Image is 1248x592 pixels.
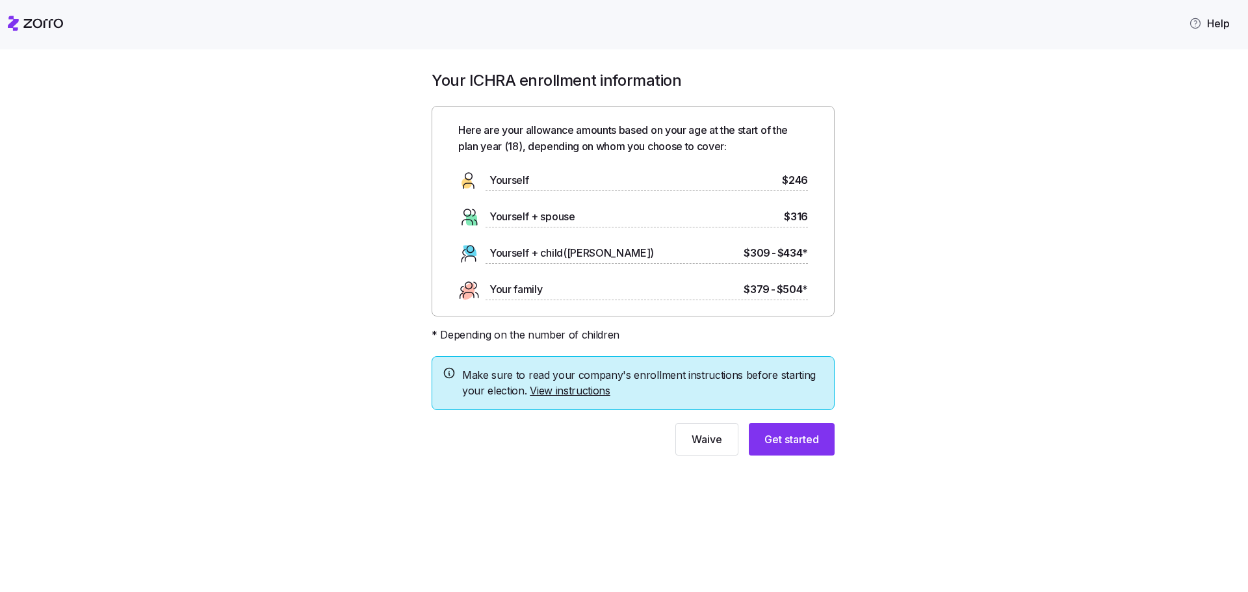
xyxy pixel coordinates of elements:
span: Your family [489,281,542,298]
span: $434 [777,245,808,261]
span: Waive [692,431,722,447]
span: Get started [764,431,819,447]
span: - [772,245,776,261]
span: Here are your allowance amounts based on your age at the start of the plan year ( 18 ), depending... [458,122,808,155]
span: $309 [744,245,770,261]
button: Help [1178,10,1240,36]
span: * Depending on the number of children [432,327,619,343]
span: $504 [777,281,808,298]
span: $379 [744,281,770,298]
button: Get started [749,423,835,456]
h1: Your ICHRA enrollment information [432,70,835,90]
a: View instructions [530,384,610,397]
span: Help [1189,16,1230,31]
span: $246 [782,172,808,188]
span: Make sure to read your company's enrollment instructions before starting your election. [462,367,824,400]
button: Waive [675,423,738,456]
span: - [771,281,775,298]
span: $316 [784,209,808,225]
span: Yourself + spouse [489,209,575,225]
span: Yourself [489,172,528,188]
span: Yourself + child([PERSON_NAME]) [489,245,654,261]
